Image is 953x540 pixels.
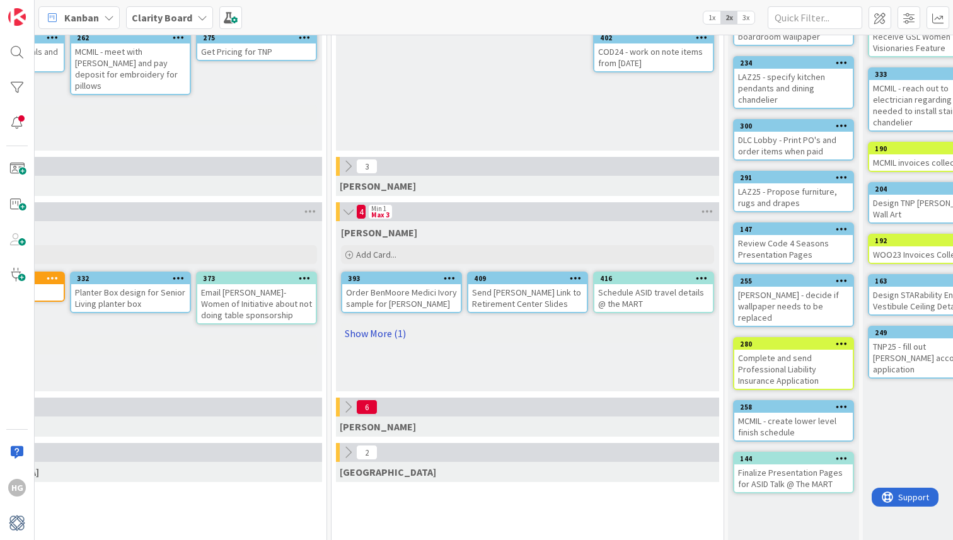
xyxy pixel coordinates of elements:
[733,119,854,161] a: 300DLC Lobby - Print PO's and order items when paid
[734,120,853,159] div: 300DLC Lobby - Print PO's and order items when paid
[356,159,378,174] span: 3
[77,33,190,42] div: 262
[734,57,853,108] div: 234LAZ25 - specify kitchen pendants and dining chandelier
[64,10,99,25] span: Kanban
[71,32,190,94] div: 262MCMIL - meet with [PERSON_NAME] and pay deposit for embroidery for pillows
[734,172,853,183] div: 291
[71,43,190,94] div: MCMIL - meet with [PERSON_NAME] and pay deposit for embroidery for pillows
[197,43,316,60] div: Get Pricing for TNP
[740,225,853,234] div: 147
[197,284,316,323] div: Email [PERSON_NAME]- Women of Initiative about not doing table sponsorship
[594,284,713,312] div: Schedule ASID travel details @ the MART
[197,273,316,284] div: 373
[734,464,853,492] div: Finalize Presentation Pages for ASID Talk @ The MART
[734,172,853,211] div: 291LAZ25 - Propose furniture, rugs and drapes
[734,275,853,287] div: 255
[737,11,754,24] span: 3x
[733,337,854,390] a: 280Complete and send Professional Liability Insurance Application
[733,171,854,212] a: 291LAZ25 - Propose furniture, rugs and drapes
[196,31,317,61] a: 275Get Pricing for TNP
[740,403,853,411] div: 258
[734,338,853,350] div: 280
[356,445,378,460] span: 2
[342,273,461,284] div: 393
[734,401,853,413] div: 258
[734,453,853,464] div: 144
[600,274,713,283] div: 416
[734,224,853,235] div: 147
[197,32,316,60] div: 275Get Pricing for TNP
[740,340,853,348] div: 280
[474,274,587,283] div: 409
[740,122,853,130] div: 300
[734,350,853,389] div: Complete and send Professional Liability Insurance Application
[203,33,316,42] div: 275
[356,249,396,260] span: Add Card...
[734,120,853,132] div: 300
[8,8,26,26] img: Visit kanbanzone.com
[733,222,854,264] a: 147Review Code 4 Seasons Presentation Pages
[197,273,316,323] div: 373Email [PERSON_NAME]- Women of Initiative about not doing table sponsorship
[734,413,853,440] div: MCMIL - create lower level finish schedule
[342,284,461,312] div: Order BenMoore Medici Ivory sample for [PERSON_NAME]
[71,273,190,284] div: 332
[197,32,316,43] div: 275
[733,274,854,327] a: 255[PERSON_NAME] - decide if wallpaper needs to be replaced
[71,273,190,312] div: 332Planter Box design for Senior Living planter box
[734,275,853,326] div: 255[PERSON_NAME] - decide if wallpaper needs to be replaced
[733,400,854,442] a: 258MCMIL - create lower level finish schedule
[341,272,462,313] a: 393Order BenMoore Medici Ivory sample for [PERSON_NAME]
[734,183,853,211] div: LAZ25 - Propose furniture, rugs and drapes
[593,31,714,72] a: 402COD24 - work on note items from [DATE]
[8,479,26,497] div: HG
[340,180,416,192] span: Lisa K.
[342,273,461,312] div: 393Order BenMoore Medici Ivory sample for [PERSON_NAME]
[467,272,588,313] a: 409Send [PERSON_NAME] Link to Retirement Center Slides
[70,31,191,95] a: 262MCMIL - meet with [PERSON_NAME] and pay deposit for embroidery for pillows
[720,11,737,24] span: 2x
[594,273,713,284] div: 416
[740,173,853,182] div: 291
[132,11,192,24] b: Clarity Board
[734,287,853,326] div: [PERSON_NAME] - decide if wallpaper needs to be replaced
[734,401,853,440] div: 258MCMIL - create lower level finish schedule
[594,273,713,312] div: 416Schedule ASID travel details @ the MART
[348,274,461,283] div: 393
[740,454,853,463] div: 144
[341,323,714,343] a: Show More (1)
[734,224,853,263] div: 147Review Code 4 Seasons Presentation Pages
[8,514,26,532] img: avatar
[593,272,714,313] a: 416Schedule ASID travel details @ the MART
[77,274,190,283] div: 332
[594,43,713,71] div: COD24 - work on note items from [DATE]
[26,2,57,17] span: Support
[703,11,720,24] span: 1x
[356,204,366,219] span: 4
[740,277,853,285] div: 255
[196,272,317,325] a: 373Email [PERSON_NAME]- Women of Initiative about not doing table sponsorship
[70,272,191,313] a: 332Planter Box design for Senior Living planter box
[734,338,853,389] div: 280Complete and send Professional Liability Insurance Application
[594,32,713,43] div: 402
[734,69,853,108] div: LAZ25 - specify kitchen pendants and dining chandelier
[733,452,854,493] a: 144Finalize Presentation Pages for ASID Talk @ The MART
[356,399,378,415] span: 6
[734,235,853,263] div: Review Code 4 Seasons Presentation Pages
[341,226,417,239] span: Hannah
[733,56,854,109] a: 234LAZ25 - specify kitchen pendants and dining chandelier
[203,274,316,283] div: 373
[734,132,853,159] div: DLC Lobby - Print PO's and order items when paid
[371,205,386,212] div: Min 1
[71,284,190,312] div: Planter Box design for Senior Living planter box
[340,466,436,478] span: Devon
[468,273,587,284] div: 409
[734,57,853,69] div: 234
[740,59,853,67] div: 234
[468,273,587,312] div: 409Send [PERSON_NAME] Link to Retirement Center Slides
[340,420,416,433] span: Philip
[594,32,713,71] div: 402COD24 - work on note items from [DATE]
[768,6,862,29] input: Quick Filter...
[600,33,713,42] div: 402
[468,284,587,312] div: Send [PERSON_NAME] Link to Retirement Center Slides
[371,212,390,218] div: Max 3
